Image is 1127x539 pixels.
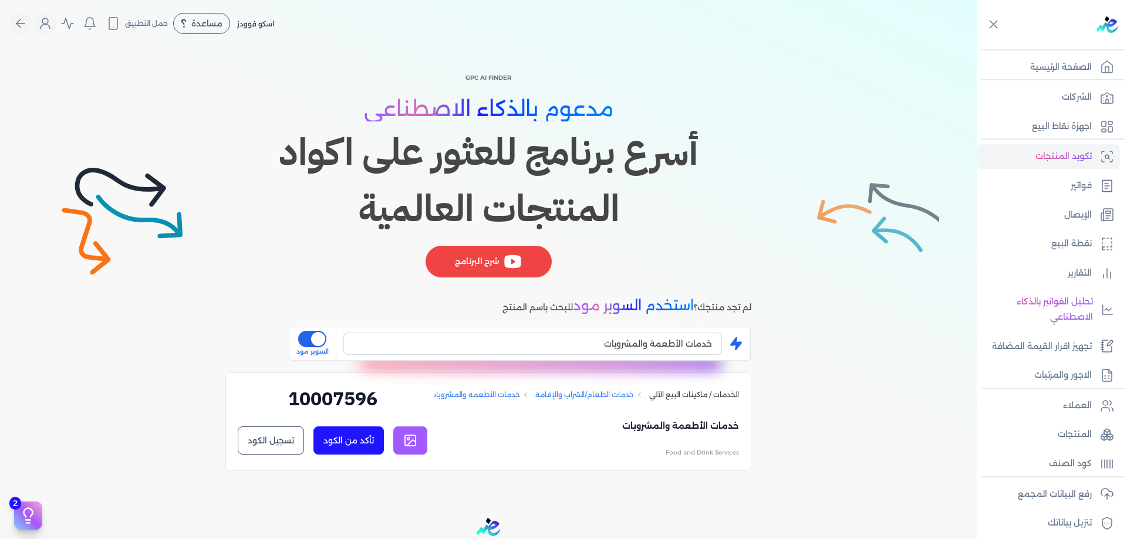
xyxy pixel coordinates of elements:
[1048,516,1092,531] p: تنزيل بياناتك
[1032,119,1092,134] p: اجهزة نقاط البيع
[14,501,42,530] button: 2
[1063,398,1092,413] p: العملاء
[191,19,222,28] span: مساعدة
[1018,487,1092,502] p: رفع البيانات المجمع
[1051,236,1092,252] p: نقطة البيع
[477,518,500,536] img: logo
[983,294,1093,324] p: تحليل الفواتير بالذكاء الاصطناعي
[977,85,1120,110] a: الشركات
[977,261,1120,286] a: التقارير
[977,290,1120,329] a: تحليل الفواتير بالذكاء الاصطناعي
[977,55,1120,80] a: الصفحة الرئيسية
[977,482,1120,507] a: رفع البيانات المجمع
[225,70,751,86] p: GPC AI Finder
[364,96,613,121] span: مدعوم بالذكاء الاصطناعي
[1096,16,1118,33] img: logo
[1034,368,1092,383] p: الاجور والمرتبات
[1058,427,1092,442] p: المنتجات
[225,124,751,237] h1: أسرع برنامج للعثور على اكواد المنتجات العالمية
[313,426,384,455] button: تأكد من الكود
[425,246,551,277] div: شرح البرنامج
[977,232,1120,256] a: نقطة البيع
[1035,149,1092,164] p: تكويد المنتجات
[977,114,1120,139] a: اجهزة نقاط البيع
[992,339,1092,354] p: تجهيز اقرار القيمة المضافة
[977,422,1120,447] a: المنتجات
[977,511,1120,535] a: تنزيل بياناتك
[237,19,274,28] span: اسكو فوودز
[1064,208,1092,223] p: الإيصال
[343,333,722,355] input: ادخل علي الاقل اول ثلاتة احرف واختر من النتائج
[1068,266,1092,281] p: التقارير
[977,363,1120,388] a: الاجور والمرتبات
[238,385,427,422] h2: 10007596
[430,389,520,400] a: خدمات الأطعمة والمشروبات
[434,419,739,433] p: خدمات الأطعمة والمشروبات
[1030,60,1092,75] p: الصفحة الرئيسية
[296,347,329,357] span: السوبر مود
[1071,178,1092,194] p: فواتير
[535,389,634,400] a: خدمات الطعام/الشراب والإقامة
[434,447,739,459] p: Food and Drink Services
[977,174,1120,198] a: فواتير
[573,297,694,314] span: استخدم السوبر مود
[1062,90,1092,105] p: الشركات
[977,394,1120,418] a: العملاء
[9,497,21,510] span: 2
[649,389,739,400] a: الخدمات / ماكينات البيع الآلي
[238,426,304,455] button: تسجيل الكود
[125,18,168,29] span: حمل التطبيق
[977,334,1120,359] a: تجهيز اقرار القيمة المضافة
[977,203,1120,228] a: الإيصال
[502,298,751,316] p: لم تجد منتجك؟ للبحث باسم المنتج
[341,350,741,361] div: 2
[103,13,171,33] button: حمل التطبيق
[977,452,1120,476] a: كود الصنف
[977,144,1120,169] a: تكويد المنتجات
[1049,456,1092,472] p: كود الصنف
[173,13,230,34] div: مساعدة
